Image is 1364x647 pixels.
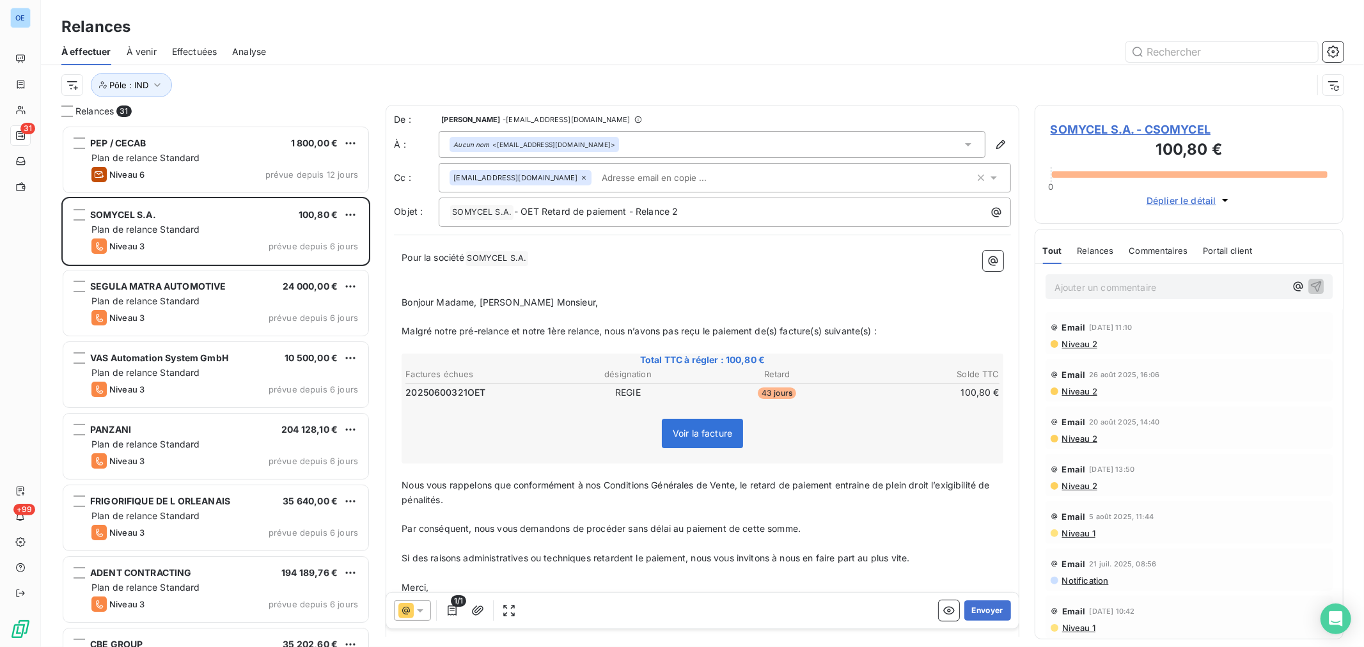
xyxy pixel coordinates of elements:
[172,45,217,58] span: Effectuées
[405,368,553,381] th: Factures échues
[1090,323,1133,331] span: [DATE] 11:10
[1090,418,1160,426] span: 20 août 2025, 14:40
[269,527,358,538] span: prévue depuis 6 jours
[1061,623,1095,633] span: Niveau 1
[61,125,370,647] div: grid
[91,510,200,521] span: Plan de relance Standard
[1049,182,1054,192] span: 0
[10,8,31,28] div: OE
[91,295,200,306] span: Plan de relance Standard
[90,209,156,220] span: SOMYCEL S.A.
[283,281,338,292] span: 24 000,00 €
[91,582,200,593] span: Plan de relance Standard
[91,152,200,163] span: Plan de relance Standard
[109,599,145,609] span: Niveau 3
[91,439,200,449] span: Plan de relance Standard
[964,600,1011,621] button: Envoyer
[402,479,992,505] span: Nous vous rappelons que conformément à nos Conditions Générales de Vente, le retard de paiement e...
[402,252,464,263] span: Pour la société
[109,527,145,538] span: Niveau 3
[758,387,796,399] span: 43 jours
[1061,386,1097,396] span: Niveau 2
[1061,575,1109,586] span: Notification
[1090,560,1157,568] span: 21 juil. 2025, 08:56
[402,325,877,336] span: Malgré notre pré-relance et notre 1ère relance, nous n’avons pas reçu le paiement de(s) facture(s...
[394,113,439,126] span: De :
[291,137,338,148] span: 1 800,00 €
[1061,528,1095,538] span: Niveau 1
[91,367,200,378] span: Plan de relance Standard
[91,73,172,97] button: Pôle : IND
[90,495,230,506] span: FRIGORIFIQUE DE L ORLEANAIS
[402,297,598,308] span: Bonjour Madame, [PERSON_NAME] Monsieur,
[1203,246,1252,256] span: Portail client
[852,368,1000,381] th: Solde TTC
[405,386,485,399] span: 20250600321OET
[703,368,851,381] th: Retard
[394,206,423,217] span: Objet :
[109,313,145,323] span: Niveau 3
[402,523,801,534] span: Par conséquent, nous vous demandons de procéder sans délai au paiement de cette somme.
[1129,246,1188,256] span: Commentaires
[453,174,577,182] span: [EMAIL_ADDRESS][DOMAIN_NAME]
[1077,246,1113,256] span: Relances
[281,567,338,578] span: 194 189,76 €
[451,595,466,607] span: 1/1
[402,582,428,593] span: Merci,
[1090,371,1160,378] span: 26 août 2025, 16:06
[402,552,909,563] span: Si des raisons administratives ou techniques retardent le paiement, nous vous invitons à nous en ...
[503,116,630,123] span: - [EMAIL_ADDRESS][DOMAIN_NAME]
[109,241,145,251] span: Niveau 3
[109,169,145,180] span: Niveau 6
[1062,606,1086,616] span: Email
[1061,433,1097,444] span: Niveau 2
[127,45,157,58] span: À venir
[673,428,732,439] span: Voir la facture
[597,168,744,187] input: Adresse email en copie ...
[1062,511,1086,522] span: Email
[91,224,200,235] span: Plan de relance Standard
[514,206,678,217] span: - OET Retard de paiement - Relance 2
[450,205,513,220] span: SOMYCEL S.A.
[441,116,500,123] span: [PERSON_NAME]
[61,15,130,38] h3: Relances
[453,140,615,149] div: <[EMAIL_ADDRESS][DOMAIN_NAME]>
[20,123,35,134] span: 31
[852,386,1000,400] td: 100,80 €
[75,105,114,118] span: Relances
[404,354,1001,366] span: Total TTC à régler : 100,80 €
[269,313,358,323] span: prévue depuis 6 jours
[1061,481,1097,491] span: Niveau 2
[90,281,226,292] span: SEGULA MATRA AUTOMOTIVE
[1043,246,1062,256] span: Tout
[13,504,35,515] span: +99
[283,495,338,506] span: 35 640,00 €
[1090,607,1135,615] span: [DATE] 10:42
[1090,465,1135,473] span: [DATE] 13:50
[394,171,439,184] label: Cc :
[1062,464,1086,474] span: Email
[116,105,131,117] span: 31
[1051,121,1328,138] span: SOMYCEL S.A. - CSOMYCEL
[1147,194,1216,207] span: Déplier le détail
[281,424,338,435] span: 204 128,10 €
[265,169,358,180] span: prévue depuis 12 jours
[1051,138,1328,164] h3: 100,80 €
[1090,513,1154,520] span: 5 août 2025, 11:44
[1321,604,1351,634] div: Open Intercom Messenger
[285,352,338,363] span: 10 500,00 €
[1062,322,1086,332] span: Email
[1126,42,1318,62] input: Rechercher
[90,424,131,435] span: PANZANI
[109,80,148,90] span: Pôle : IND
[232,45,266,58] span: Analyse
[269,384,358,394] span: prévue depuis 6 jours
[269,456,358,466] span: prévue depuis 6 jours
[554,368,702,381] th: désignation
[90,352,228,363] span: VAS Automation System GmbH
[269,599,358,609] span: prévue depuis 6 jours
[90,567,192,578] span: ADENT CONTRACTING
[1061,339,1097,349] span: Niveau 2
[109,456,145,466] span: Niveau 3
[109,384,145,394] span: Niveau 3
